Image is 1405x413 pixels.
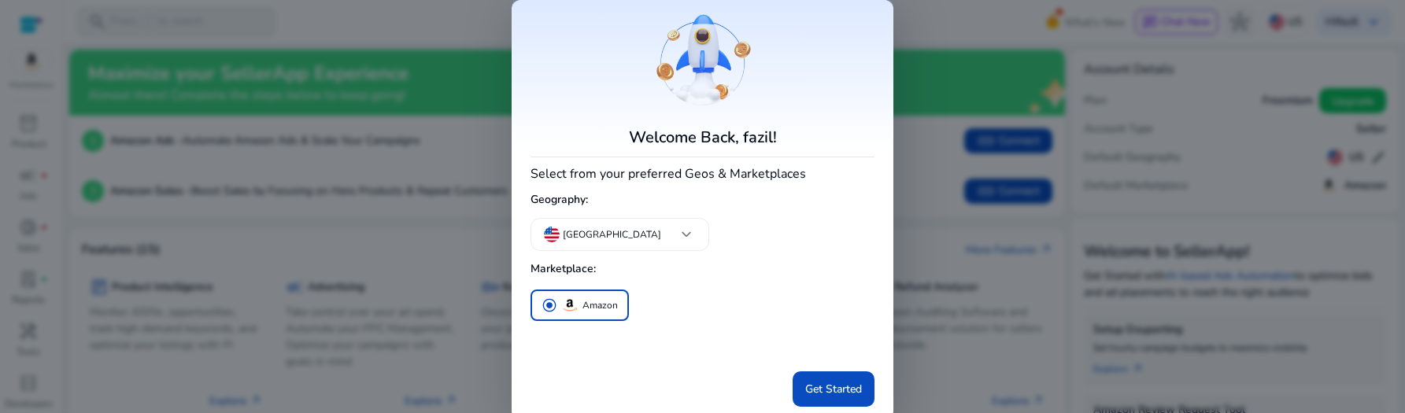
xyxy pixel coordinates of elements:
[560,296,579,315] img: amazon.svg
[531,187,874,213] h5: Geography:
[542,297,557,313] span: radio_button_checked
[793,371,874,407] button: Get Started
[582,297,618,314] p: Amazon
[531,256,874,282] h5: Marketplace:
[544,227,560,242] img: us.svg
[563,227,661,242] p: [GEOGRAPHIC_DATA]
[677,225,696,244] span: keyboard_arrow_down
[805,381,862,397] span: Get Started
